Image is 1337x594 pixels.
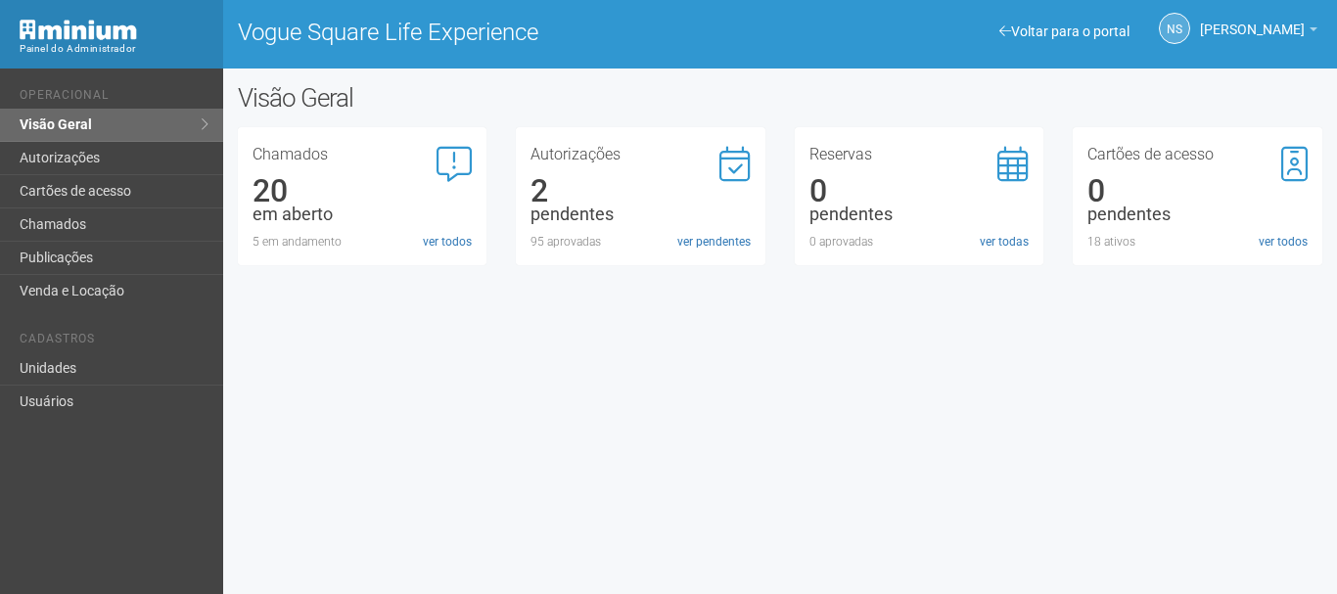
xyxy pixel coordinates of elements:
[1087,233,1308,251] div: 18 ativos
[20,20,137,40] img: Minium
[809,182,1030,200] div: 0
[530,233,751,251] div: 95 aprovadas
[530,147,751,162] h3: Autorizações
[1200,3,1305,37] span: Nicolle Silva
[20,88,208,109] li: Operacional
[20,332,208,352] li: Cadastros
[253,233,473,251] div: 5 em andamento
[809,147,1030,162] h3: Reservas
[1259,233,1308,251] a: ver todos
[1200,24,1317,40] a: [PERSON_NAME]
[809,206,1030,223] div: pendentes
[1087,206,1308,223] div: pendentes
[253,206,473,223] div: em aberto
[1087,147,1308,162] h3: Cartões de acesso
[238,83,672,113] h2: Visão Geral
[423,233,472,251] a: ver todos
[809,233,1030,251] div: 0 aprovadas
[20,40,208,58] div: Painel do Administrador
[238,20,765,45] h1: Vogue Square Life Experience
[253,147,473,162] h3: Chamados
[253,182,473,200] div: 20
[999,23,1130,39] a: Voltar para o portal
[1159,13,1190,44] a: NS
[530,206,751,223] div: pendentes
[980,233,1029,251] a: ver todas
[530,182,751,200] div: 2
[1087,182,1308,200] div: 0
[677,233,751,251] a: ver pendentes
